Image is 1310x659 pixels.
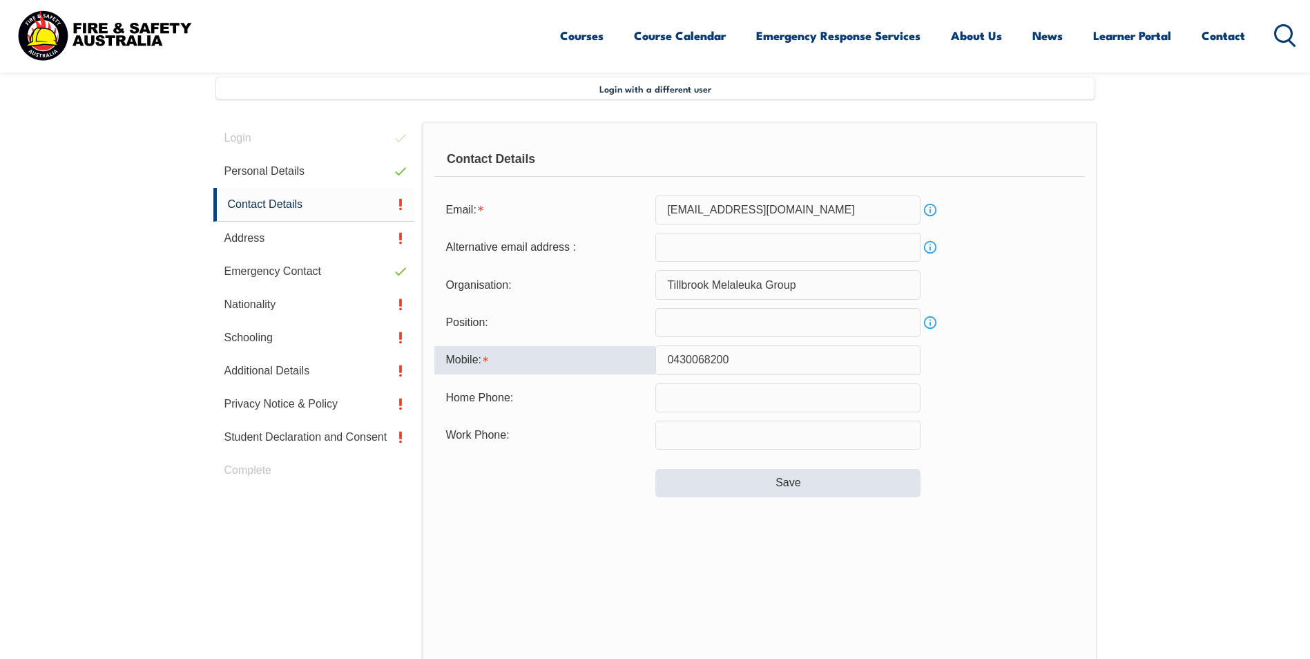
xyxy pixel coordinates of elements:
a: Privacy Notice & Policy [213,388,415,421]
a: Schooling [213,321,415,354]
input: Phone numbers must be numeric, 10 characters and contain no spaces. [655,421,921,450]
a: Emergency Response Services [756,17,921,54]
div: Organisation: [434,271,655,298]
a: Contact [1202,17,1245,54]
a: Courses [560,17,604,54]
a: Additional Details [213,354,415,388]
a: About Us [951,17,1002,54]
a: News [1032,17,1063,54]
div: Mobile is required. [434,346,655,374]
div: Home Phone: [434,385,655,411]
a: Learner Portal [1093,17,1171,54]
a: Emergency Contact [213,255,415,288]
div: Email is required. [434,197,655,223]
a: Contact Details [213,188,415,222]
a: Course Calendar [634,17,726,54]
button: Save [655,469,921,497]
a: Personal Details [213,155,415,188]
a: Info [921,313,940,332]
a: Address [213,222,415,255]
div: Position: [434,309,655,336]
div: Contact Details [434,142,1084,177]
div: Work Phone: [434,422,655,448]
a: Nationality [213,288,415,321]
a: Info [921,238,940,257]
span: Login with a different user [599,83,711,94]
div: Alternative email address : [434,234,655,260]
a: Info [921,200,940,220]
input: Mobile numbers must be numeric, 10 characters and contain no spaces. [655,345,921,374]
input: Phone numbers must be numeric, 10 characters and contain no spaces. [655,383,921,412]
a: Student Declaration and Consent [213,421,415,454]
